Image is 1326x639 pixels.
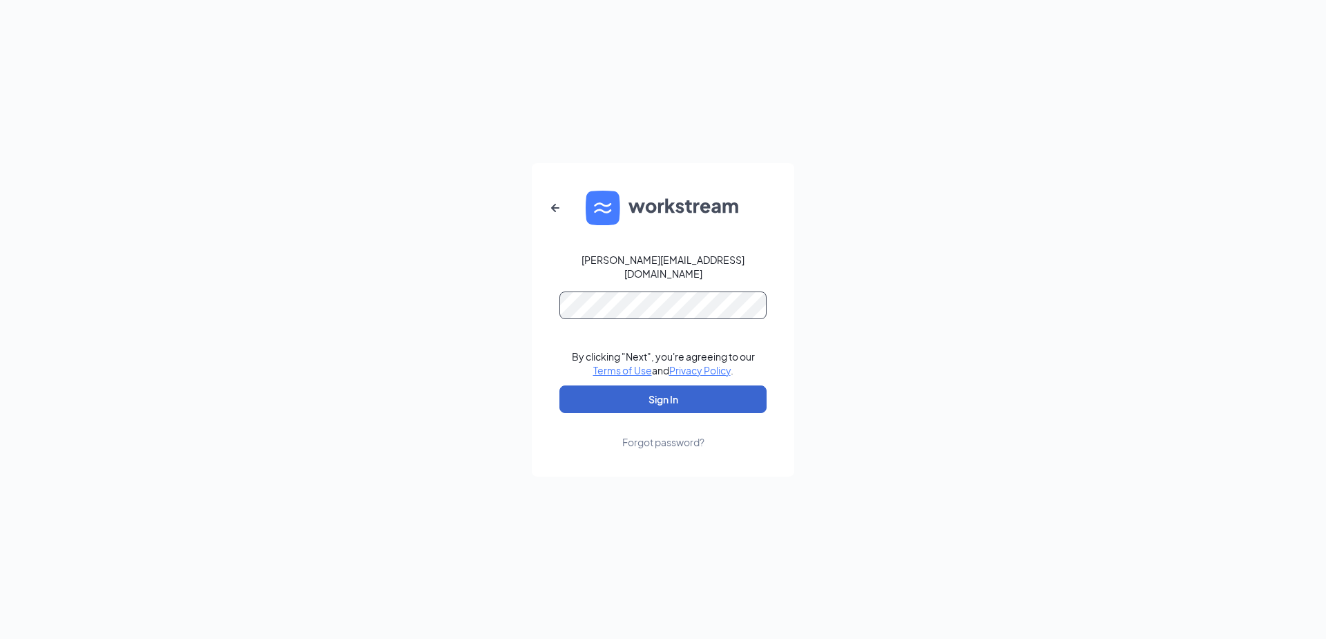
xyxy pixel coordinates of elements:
div: [PERSON_NAME][EMAIL_ADDRESS][DOMAIN_NAME] [559,253,767,280]
a: Privacy Policy [669,364,731,376]
a: Forgot password? [622,413,704,449]
button: ArrowLeftNew [539,191,572,225]
button: Sign In [559,385,767,413]
a: Terms of Use [593,364,652,376]
img: WS logo and Workstream text [586,191,740,225]
div: By clicking "Next", you're agreeing to our and . [572,350,755,377]
svg: ArrowLeftNew [547,200,564,216]
div: Forgot password? [622,435,704,449]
